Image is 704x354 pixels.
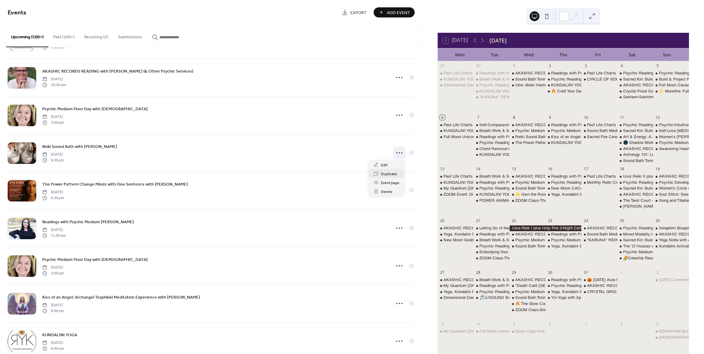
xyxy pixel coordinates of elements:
[515,180,619,185] div: Psychic Medium Floor Day with [DEMOGRAPHIC_DATA]
[551,70,643,76] div: Readings with Psychic Medium [PERSON_NAME]
[551,243,608,249] div: Yoga, Kundalini Sacred Flow ✨
[546,192,581,197] div: Yoga, Kundalini Sacred Flow ✨
[42,120,64,125] span: 3:00 pm
[515,232,670,237] div: AKASHIC RECORDS READING with [PERSON_NAME] (& Other Psychic Services)
[479,140,577,145] div: Psychic Readings Floor Day with [PERSON_NAME]!!
[587,122,695,128] div: Past Life Charts or Oracle Readings with [PERSON_NAME]
[42,143,117,150] a: Reiki Sound Bath with [PERSON_NAME]
[438,225,474,231] div: AKASHIC RECORDS READING with Valeri (& Other Psychic Services)
[387,9,410,16] span: Add Event
[443,237,599,243] div: New Moon Goddess Activation Meditation With Goddess Nyx : with [PERSON_NAME]
[381,171,397,177] span: Duplicate
[474,146,509,152] div: Chord Removal Workshop with Ray Veach
[581,70,617,76] div: Past Life Charts or Oracle Readings with April Azzolino
[617,255,653,261] div: 🌈Celestial Reset: New Moon Reiki Chakra Sound Bath🌕 w/ Elowynn & Renee
[48,25,79,47] button: Past (100+)
[546,237,581,243] div: Psychic Medium Floor Day with Crista
[546,128,581,134] div: Psychic Medium Floor Day with Crista
[42,227,66,233] span: [DATE]
[479,152,514,157] div: KUNDALINI YOGA
[42,233,66,238] span: 11:00 am
[443,186,610,191] div: My Quantum [DATE]- Raising your Consciousness- 3-Day Workshop with [PERSON_NAME]
[515,192,680,197] div: 🌟 Own the Room Curated Presence & Influence with [PERSON_NAME][DOMAIN_NAME]
[113,25,147,47] button: Submissions
[551,82,585,88] div: KUNDALINI YOGA
[479,94,660,100] div: "KARUNA" REIKI DRUMMING CIRCLE and Chants with [MEDICAL_DATA] with [PERSON_NAME]
[479,88,514,94] div: KUNDALINI YOGA
[476,115,481,120] div: 7
[42,190,64,195] span: [DATE]
[479,225,574,231] div: Letting Go of Negativity Group Repatterning on Zoom
[474,243,509,249] div: Psychic Readings Floor Day with Gayla!!
[42,152,64,157] span: [DATE]
[479,122,563,128] div: Self-Compassion Group Repatterning on Zoom
[617,158,653,164] div: Sound Bath Toning Meditation with Singing Bowls & Channeled Light Language & Song
[617,198,653,203] div: The Tarot Court - Getting to know the Royals with Leeza (Garden Room)
[546,134,581,140] div: Kiss of an Angel: Archangel Tzaphkiel Meditation Experience with Crista
[551,77,649,82] div: Psychic Readings Floor Day with [PERSON_NAME]!!
[438,70,474,76] div: Past Life Charts or Oracle Readings with April Azzolino
[653,128,689,134] div: Self-Love Lymphatic Drainage with April
[581,134,617,140] div: Sacred Fire Ceremony & Prayer Bundle Creation Hosted by Keebler & Noella
[655,115,660,120] div: 12
[438,186,474,191] div: My Quantum Ascension- Raising your Consciousness- 3-Day Workshop with Rose
[515,186,670,191] div: Sound Bath Toning Meditation with Singing Bowls & Channeled Light Language & Song
[617,88,653,94] div: Crystal Floral Sound Bath w/ Elowynn
[443,122,552,128] div: Past Life Charts or Oracle Readings with [PERSON_NAME]
[617,174,653,179] div: Usui Reiki II plus Holy Fire Certification Class with Debbie
[583,115,588,120] div: 10
[509,198,545,203] div: ZOOM Class-The Veil Between Worlds with Noella
[653,70,689,76] div: Psychic Readings Floor Day with Gayla!!
[512,167,517,172] div: 15
[617,180,653,185] div: Psychic Readings Floor Day with Gayla!!
[443,82,589,88] div: Dimensional Deep Dive with the Council -CHANNELING with [PERSON_NAME]
[617,192,653,197] div: AKASHIC RECORDS READING with Valeri (& Other Psychic Services)
[440,218,445,224] div: 20
[509,128,545,134] div: Psychic Medium Floor Day with Crista
[515,134,590,140] div: Reiki Sound Bath with [PERSON_NAME]
[479,146,570,152] div: Chord Removal Workshop with [PERSON_NAME]
[509,122,545,128] div: AKASHIC RECORDS READING with Valeri (& Other Psychic Services)
[489,36,507,44] div: [DATE]
[479,186,577,191] div: Psychic Readings Floor Day with [PERSON_NAME]!!
[477,48,512,61] div: Tue
[617,237,653,243] div: Sacred Kin: Building Ancestral Veneration Workshop with Elowynn
[42,68,193,75] a: AKASHIC RECORDS READING with [PERSON_NAME] (& Other Psychic Services)
[581,128,617,134] div: Sound Bath Meditation! with Kelli
[474,174,509,179] div: Breath Work & Sound Bath Meditation with Karen
[509,174,545,179] div: AKASHIC RECORDS READING with Valeri (& Other Psychic Services)
[374,7,415,17] button: Add Event
[474,140,509,145] div: Psychic Readings Floor Day with Gayla!!
[42,294,200,301] a: Kiss of an Angel: Archangel Tzaphkiel Meditation Experience with [PERSON_NAME]
[476,63,481,68] div: 30
[617,146,653,152] div: AKASHIC RECORDS READING with Valeri (& Other Psychic Services)
[551,122,643,128] div: Readings with Psychic Medium [PERSON_NAME]
[443,192,615,197] div: ZOOM Event: Dimensional Deep Dive with the Council -CHANNELING with [PERSON_NAME]
[479,255,587,261] div: ZOOM Class-The New Moon Portal with [PERSON_NAME]
[512,115,517,120] div: 8
[515,128,619,134] div: Psychic Medium Floor Day with [DEMOGRAPHIC_DATA]
[474,225,509,231] div: Letting Go of Negativity Group Repatterning on Zoom
[546,140,581,145] div: KUNDALINI YOGA
[587,70,695,76] div: Past Life Charts or Oracle Readings with [PERSON_NAME]
[42,181,188,188] span: The Power Pattern Change Minds with One Sentence with [PERSON_NAME]
[551,186,685,191] div: New Moon CACAO Ceremony & Drumming Circle with [PERSON_NAME]
[551,134,703,140] div: Kiss of an Angel: Archangel Tzaphkiel Meditation Experience with [PERSON_NAME]
[617,82,653,88] div: AKASHIC RECORDS READING with Valeri (& Other Psychic Services)
[443,70,552,76] div: Past Life Charts or Oracle Readings with [PERSON_NAME]
[655,167,660,172] div: 19
[474,128,509,134] div: Breath Work & Sound Bath Meditation with Karen
[440,270,445,275] div: 27
[474,70,509,76] div: Readings with Psychic Medium Ashley Jodra
[617,94,653,100] div: Sekhem-Seichim-Reiki Healing Circle with Sean
[551,128,655,134] div: Psychic Medium Floor Day with [DEMOGRAPHIC_DATA]
[440,63,445,68] div: 29
[515,243,670,249] div: Sound Bath Toning Meditation with Singing Bowls & Channeled Light Language & Song
[515,122,670,128] div: AKASHIC RECORDS READING with [PERSON_NAME] (& Other Psychic Services)
[583,218,588,224] div: 24
[619,63,624,68] div: 4
[515,237,619,243] div: Psychic Medium Floor Day with [DEMOGRAPHIC_DATA]
[619,167,624,172] div: 18
[653,146,689,152] div: Awakening Hearts Kirtan with Matthew, Joei and friends
[617,204,653,209] div: Don Jose Ruiz presents The House of the Art of Dreams Summer–Fall 2025 Tour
